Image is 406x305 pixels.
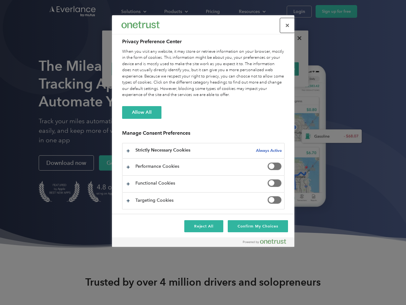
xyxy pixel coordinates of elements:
[243,239,291,247] a: Powered by OneTrust Opens in a new Tab
[243,239,286,244] img: Powered by OneTrust Opens in a new Tab
[121,21,160,28] img: Everlance
[122,106,161,119] button: Allow All
[184,220,224,232] button: Reject All
[112,15,294,247] div: Privacy Preference Center
[280,18,294,32] button: Close
[112,15,294,247] div: Preference center
[122,49,285,98] div: When you visit any website, it may store or retrieve information on your browser, mostly in the f...
[122,38,285,45] h2: Privacy Preference Center
[228,220,288,232] button: Confirm My Choices
[121,18,160,31] div: Everlance
[122,130,285,140] h3: Manage Consent Preferences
